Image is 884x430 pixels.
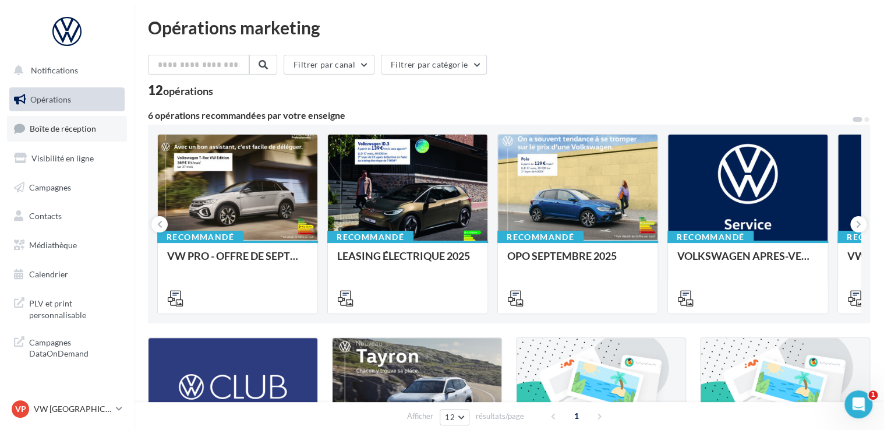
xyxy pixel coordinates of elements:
div: Recommandé [327,231,413,244]
a: Campagnes [7,175,127,200]
div: Recommandé [157,231,243,244]
span: Campagnes [29,182,71,192]
a: Campagnes DataOnDemand [7,330,127,364]
div: Recommandé [667,231,754,244]
div: 6 opérations recommandées par votre enseigne [148,111,851,120]
a: VP VW [GEOGRAPHIC_DATA] 20 [9,398,125,420]
span: Opérations [30,94,71,104]
span: 12 [445,413,455,422]
span: Boîte de réception [30,124,96,133]
div: Recommandé [497,231,584,244]
span: 1 [567,407,586,425]
iframe: Intercom live chat [844,390,872,418]
a: Visibilité en ligne [7,146,127,171]
span: Médiathèque [29,240,77,250]
div: opérations [163,86,213,96]
a: Calendrier [7,262,127,287]
div: VW PRO - OFFRE DE SEPTEMBRE 25 [167,250,308,273]
span: Visibilité en ligne [31,153,94,163]
span: Afficher [407,411,433,422]
span: résultats/page [476,411,524,422]
span: 1 [868,390,878,400]
a: Boîte de réception [7,116,127,141]
div: LEASING ÉLECTRIQUE 2025 [337,250,478,273]
span: Notifications [31,65,78,75]
a: PLV et print personnalisable [7,291,127,325]
span: Contacts [29,211,62,221]
span: PLV et print personnalisable [29,295,120,320]
div: VOLKSWAGEN APRES-VENTE [677,250,818,273]
a: Contacts [7,204,127,228]
button: Notifications [7,58,122,83]
div: Opérations marketing [148,19,870,36]
button: Filtrer par canal [284,55,374,75]
div: 12 [148,84,213,97]
button: Filtrer par catégorie [381,55,487,75]
span: VP [15,403,26,415]
span: Campagnes DataOnDemand [29,334,120,359]
p: VW [GEOGRAPHIC_DATA] 20 [34,403,111,415]
button: 12 [440,409,469,425]
a: Médiathèque [7,233,127,258]
a: Opérations [7,87,127,112]
span: Calendrier [29,269,68,279]
div: OPO SEPTEMBRE 2025 [507,250,648,273]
